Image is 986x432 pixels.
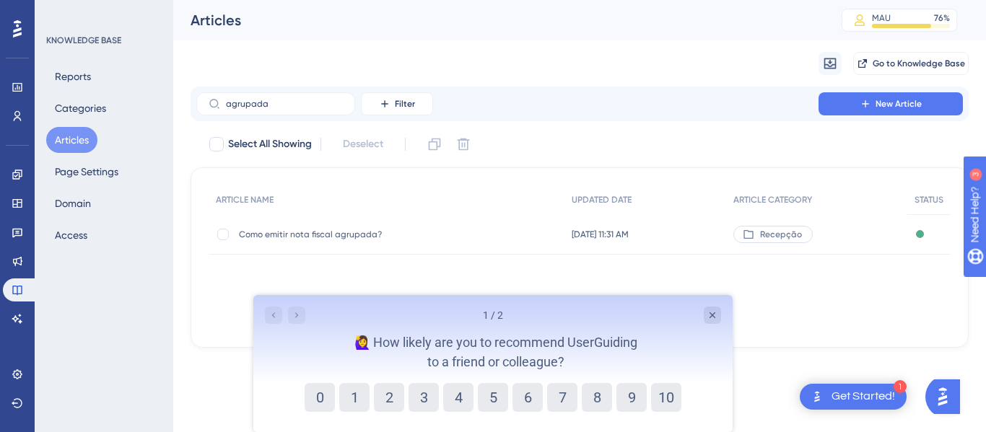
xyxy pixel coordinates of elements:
button: Filter [361,92,433,115]
button: Go to Knowledge Base [853,52,969,75]
button: Access [46,222,96,248]
iframe: UserGuiding Survey [253,295,733,432]
span: Filter [395,98,415,110]
div: Get Started! [832,389,895,405]
iframe: UserGuiding AI Assistant Launcher [925,375,969,418]
span: [DATE] 11:31 AM [572,229,629,240]
button: Domain [46,190,100,216]
button: Deselect [330,131,396,157]
div: 3 [100,7,105,19]
span: Need Help? [34,4,90,21]
div: KNOWLEDGE BASE [46,35,121,46]
span: Select All Showing [228,136,312,153]
div: 76 % [934,12,950,24]
span: UPDATED DATE [572,194,632,206]
span: New Article [876,98,922,110]
span: ARTICLE NAME [216,194,274,206]
button: Articles [46,127,97,153]
input: Search [226,99,343,109]
span: Como emitir nota fiscal agrupada? [239,229,470,240]
div: Open Get Started! checklist, remaining modules: 1 [800,384,907,410]
div: 1 [894,380,907,393]
div: Articles [191,10,806,30]
button: Categories [46,95,115,121]
span: Go to Knowledge Base [873,58,965,69]
button: New Article [819,92,963,115]
img: launcher-image-alternative-text [808,388,826,405]
span: Recepção [760,229,802,240]
button: Page Settings [46,159,127,185]
button: Reports [46,63,100,89]
span: ARTICLE CATEGORY [733,194,812,206]
span: Deselect [343,136,383,153]
div: MAU [872,12,891,24]
span: STATUS [915,194,943,206]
